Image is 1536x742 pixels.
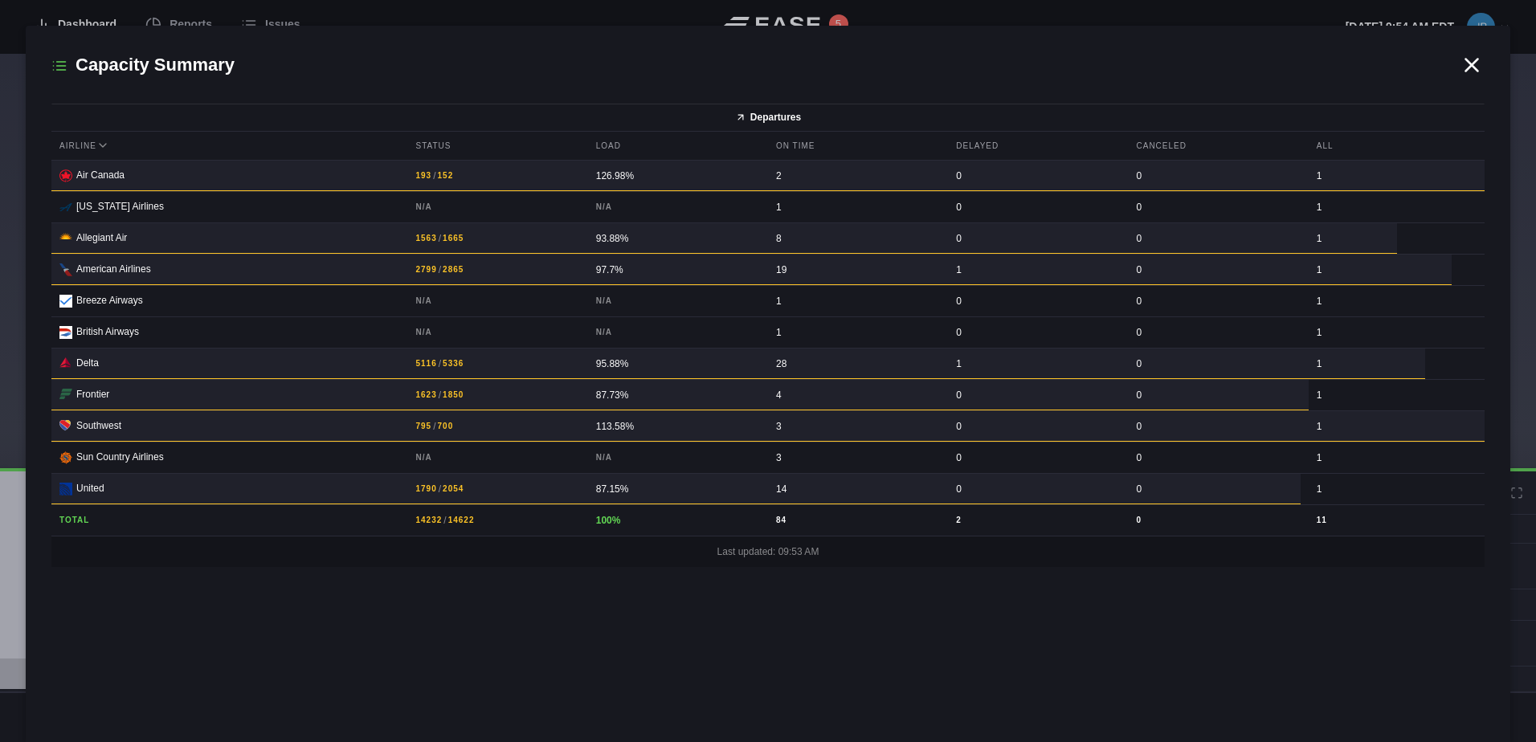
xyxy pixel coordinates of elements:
b: 14622 [448,514,475,526]
b: 795 [416,420,432,432]
div: 0 [956,450,1116,465]
div: 0 [1137,169,1297,183]
b: Total [59,514,396,526]
div: 1 [1317,357,1477,371]
b: 84 [776,514,936,526]
span: / [439,263,441,277]
div: Status [408,132,584,160]
b: 5336 [443,357,464,369]
div: 87.15% [596,482,756,496]
span: Air Canada [76,169,125,181]
b: 193 [416,169,432,181]
b: N/A [596,326,756,338]
span: United [76,483,104,494]
div: 87.73% [596,388,756,402]
div: 97.7% [596,263,756,277]
div: 1 [1317,325,1477,340]
div: Delayed [948,132,1124,160]
div: 1 [776,200,936,214]
span: / [439,482,441,496]
b: 152 [438,169,454,181]
div: 0 [1137,325,1297,340]
div: 28 [776,357,936,371]
div: 4 [776,388,936,402]
div: Canceled [1129,132,1305,160]
span: American Airlines [76,263,151,275]
b: 2 [956,514,1116,526]
div: 0 [956,231,1116,246]
div: 0 [956,419,1116,434]
div: 0 [1137,200,1297,214]
h2: Capacity Summary [51,51,1459,78]
div: 1 [1317,419,1477,434]
div: 1 [1317,482,1477,496]
b: 5116 [416,357,437,369]
span: Allegiant Air [76,232,127,243]
div: 1 [1317,450,1477,465]
div: 1 [776,294,936,308]
span: / [443,513,446,528]
div: 1 [956,263,1116,277]
b: N/A [416,295,576,307]
div: Last updated: 09:53 AM [51,536,1485,567]
b: 2799 [416,263,437,275]
span: Sun Country Airlines [76,451,164,463]
div: 100% [596,513,756,528]
b: 14232 [416,514,443,526]
div: 14 [776,482,936,496]
b: 2865 [443,263,464,275]
div: 0 [956,200,1116,214]
div: 0 [956,325,1116,340]
span: / [433,169,435,183]
div: 2 [776,169,936,183]
span: / [433,419,435,434]
div: 0 [1137,231,1297,246]
b: 1850 [443,389,464,401]
div: All [1309,132,1485,160]
b: 700 [438,420,454,432]
span: / [439,388,441,402]
b: N/A [596,295,756,307]
div: 1 [1317,200,1477,214]
div: Load [588,132,764,160]
div: 1 [1317,294,1477,308]
b: N/A [416,201,576,213]
div: 1 [1317,231,1477,246]
span: British Airways [76,326,139,337]
b: 11 [1317,514,1477,526]
div: 0 [1137,357,1297,371]
div: 1 [956,357,1116,371]
div: 113.58% [596,419,756,434]
b: 1790 [416,483,437,495]
b: N/A [416,451,576,463]
span: Breeze Airways [76,295,143,306]
span: / [439,357,441,371]
div: 0 [956,169,1116,183]
div: 0 [956,482,1116,496]
span: Southwest [76,420,121,431]
span: / [439,231,441,246]
div: 95.88% [596,357,756,371]
div: 0 [1137,450,1297,465]
div: 0 [1137,388,1297,402]
span: [US_STATE] Airlines [76,201,164,212]
b: N/A [596,451,756,463]
div: 1 [776,325,936,340]
div: 1 [1317,263,1477,277]
b: 0 [1137,514,1297,526]
div: 0 [1137,263,1297,277]
div: 3 [776,450,936,465]
div: On Time [768,132,944,160]
span: Delta [76,357,99,369]
div: 1 [1317,388,1477,402]
b: N/A [416,326,576,338]
div: 126.98% [596,169,756,183]
div: 0 [1137,294,1297,308]
div: 19 [776,263,936,277]
span: Frontier [76,389,109,400]
div: 0 [1137,419,1297,434]
b: 1665 [443,232,464,244]
b: 2054 [443,483,464,495]
b: 1563 [416,232,437,244]
div: 0 [956,294,1116,308]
